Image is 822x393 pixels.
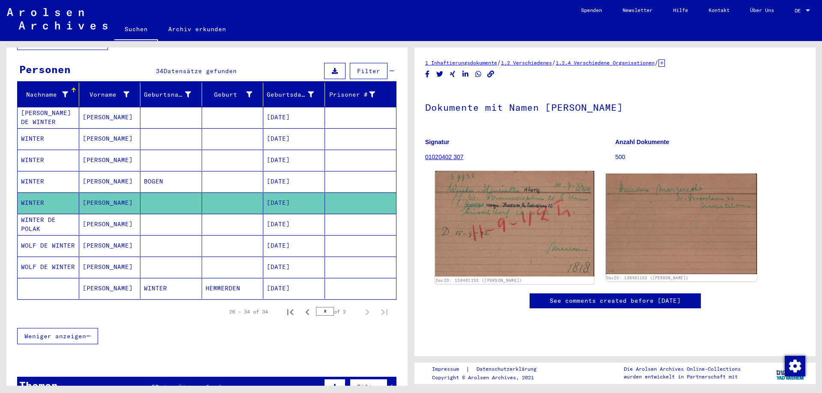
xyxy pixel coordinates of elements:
[19,378,58,393] div: Themen
[158,19,236,39] a: Archiv erkunden
[795,8,804,14] span: DE
[79,235,141,256] mat-cell: [PERSON_NAME]
[156,67,164,75] span: 34
[263,171,325,192] mat-cell: [DATE]
[299,303,316,320] button: Previous page
[17,328,98,344] button: Weniger anzeigen
[79,278,141,299] mat-cell: [PERSON_NAME]
[350,63,387,79] button: Filter
[205,88,263,101] div: Geburt‏
[229,308,268,316] div: 26 – 34 of 34
[155,383,229,391] span: Datensätze gefunden
[432,365,466,374] a: Impressum
[24,332,86,340] span: Weniger anzeigen
[615,139,669,145] b: Anzahl Dokumente
[114,19,158,41] a: Suchen
[18,192,79,213] mat-cell: WINTER
[497,59,501,66] span: /
[7,8,107,30] img: Arolsen_neg.svg
[624,373,741,381] p: wurden entwickelt in Partnerschaft mit
[425,139,450,145] b: Signatur
[425,154,464,160] a: 01020402 307
[164,67,237,75] span: Datensätze gefunden
[18,150,79,171] mat-cell: WINTER
[144,90,191,99] div: Geburtsname
[144,88,202,101] div: Geburtsname
[18,83,79,106] mat-header-cell: Nachname
[202,278,264,299] mat-cell: HEMMERDEN
[18,257,79,278] mat-cell: WOLF DE WINTER
[202,83,264,106] mat-header-cell: Geburt‏
[18,128,79,149] mat-cell: WINTER
[624,365,741,373] p: Die Arolsen Archives Online-Collections
[21,88,79,101] div: Nachname
[79,107,141,128] mat-cell: [PERSON_NAME]
[79,192,141,213] mat-cell: [PERSON_NAME]
[774,362,807,384] img: yv_logo.png
[263,192,325,213] mat-cell: [DATE]
[79,150,141,171] mat-cell: [PERSON_NAME]
[474,69,483,80] button: Share on WhatsApp
[83,90,130,99] div: Vorname
[432,365,547,374] div: |
[263,83,325,106] mat-header-cell: Geburtsdatum
[79,128,141,149] mat-cell: [PERSON_NAME]
[556,59,655,66] a: 1.2.4 Verschiedene Organisationen
[140,171,202,192] mat-cell: BOGEN
[423,69,432,80] button: Share on Facebook
[263,278,325,299] mat-cell: [DATE]
[461,69,470,80] button: Share on LinkedIn
[263,235,325,256] mat-cell: [DATE]
[357,67,380,75] span: Filter
[316,307,359,316] div: of 2
[18,214,79,235] mat-cell: WINTER DE POLAK
[267,90,314,99] div: Geburtsdatum
[79,214,141,235] mat-cell: [PERSON_NAME]
[328,88,386,101] div: Prisoner #
[436,278,522,283] a: DocID: 130401152 ([PERSON_NAME])
[205,90,253,99] div: Geburt‏
[425,59,497,66] a: 1 Inhaftierungsdokumente
[435,171,594,277] img: 001.jpg
[267,88,325,101] div: Geburtsdatum
[470,365,547,374] a: Datenschutzerklärung
[448,69,457,80] button: Share on Xing
[376,303,393,320] button: Last page
[655,59,658,66] span: /
[357,383,380,391] span: Filter
[432,374,547,381] p: Copyright © Arolsen Archives, 2021
[152,383,155,391] span: 5
[263,257,325,278] mat-cell: [DATE]
[263,214,325,235] mat-cell: [DATE]
[425,88,805,125] h1: Dokumente mit Namen [PERSON_NAME]
[79,83,141,106] mat-header-cell: Vorname
[83,88,140,101] div: Vorname
[784,355,805,376] div: Zustimmung ändern
[18,235,79,256] mat-cell: WOLF DE WINTER
[19,62,71,77] div: Personen
[21,90,68,99] div: Nachname
[263,107,325,128] mat-cell: [DATE]
[606,174,757,274] img: 002.jpg
[328,90,375,99] div: Prisoner #
[501,59,552,66] a: 1.2 Verschiedenes
[263,128,325,149] mat-cell: [DATE]
[140,83,202,106] mat-header-cell: Geburtsname
[325,83,396,106] mat-header-cell: Prisoner #
[79,257,141,278] mat-cell: [PERSON_NAME]
[359,303,376,320] button: Next page
[79,171,141,192] mat-cell: [PERSON_NAME]
[486,69,495,80] button: Copy link
[615,153,805,162] p: 500
[606,275,688,280] a: DocID: 130401152 ([PERSON_NAME])
[282,303,299,320] button: First page
[18,171,79,192] mat-cell: WINTER
[435,69,444,80] button: Share on Twitter
[263,150,325,171] mat-cell: [DATE]
[140,278,202,299] mat-cell: WINTER
[550,296,681,305] a: See comments created before [DATE]
[785,356,805,376] img: Zustimmung ändern
[18,107,79,128] mat-cell: [PERSON_NAME] DE WINTER
[552,59,556,66] span: /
